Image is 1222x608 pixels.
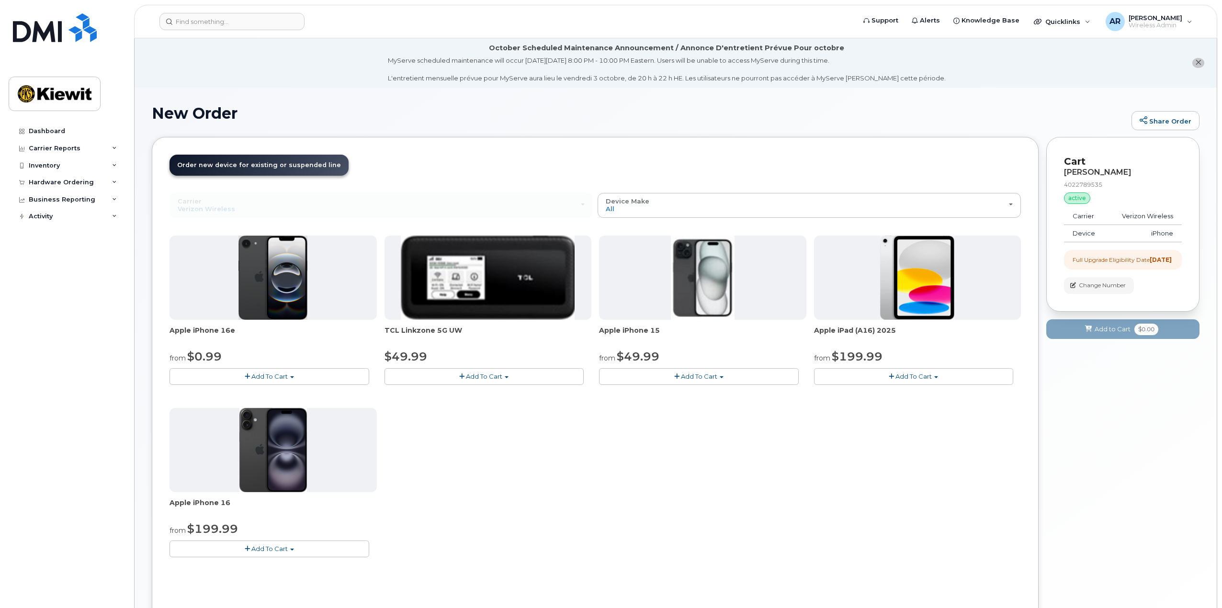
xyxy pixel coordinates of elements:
img: linkzone5g.png [401,236,575,320]
p: Cart [1064,155,1182,169]
div: 4022789535 [1064,180,1182,189]
iframe: Messenger Launcher [1180,566,1215,601]
button: Add To Cart [170,368,369,385]
button: Add To Cart [385,368,584,385]
small: from [170,354,186,362]
td: Device [1064,225,1107,242]
span: Add to Cart [1095,325,1131,334]
span: $199.99 [187,522,238,536]
span: $0.00 [1134,324,1158,335]
div: [PERSON_NAME] [1064,168,1182,177]
span: Device Make [606,197,649,205]
div: MyServe scheduled maintenance will occur [DATE][DATE] 8:00 PM - 10:00 PM Eastern. Users will be u... [388,56,946,83]
button: Add to Cart $0.00 [1046,319,1199,339]
span: Add To Cart [895,372,932,380]
small: from [814,354,830,362]
button: Add To Cart [170,540,369,557]
img: ipad_11.png [880,236,954,320]
a: Share Order [1131,111,1199,130]
span: Order new device for existing or suspended line [177,161,341,169]
td: Verizon Wireless [1107,208,1182,225]
div: October Scheduled Maintenance Announcement / Annonce D'entretient Prévue Pour octobre [489,43,844,53]
span: Add To Cart [251,545,288,552]
button: Add To Cart [599,368,799,385]
div: Apple iPhone 16e [170,326,377,345]
span: Add To Cart [681,372,717,380]
h1: New Order [152,105,1127,122]
div: active [1064,192,1090,204]
img: iphone16e.png [238,236,307,320]
button: close notification [1192,58,1204,68]
span: $49.99 [385,349,427,363]
span: $199.99 [832,349,883,363]
img: iphone15.jpg [671,236,735,320]
td: iPhone [1107,225,1182,242]
span: Add To Cart [251,372,288,380]
small: from [599,354,615,362]
span: Change Number [1079,281,1126,290]
div: Apple iPhone 15 [599,326,806,345]
div: TCL Linkzone 5G UW [385,326,592,345]
button: Add To Cart [814,368,1014,385]
td: Carrier [1064,208,1107,225]
button: Change Number [1064,277,1134,294]
div: Apple iPhone 16 [170,498,377,517]
strong: [DATE] [1150,256,1172,263]
img: iphone_16_plus.png [239,408,307,492]
button: Device Make All [598,193,1021,218]
div: Full Upgrade Eligibility Date [1073,256,1172,264]
small: from [170,526,186,535]
span: $49.99 [617,349,659,363]
span: Add To Cart [466,372,502,380]
span: All [606,205,614,213]
div: Apple iPad (A16) 2025 [814,326,1021,345]
span: $0.99 [187,349,222,363]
